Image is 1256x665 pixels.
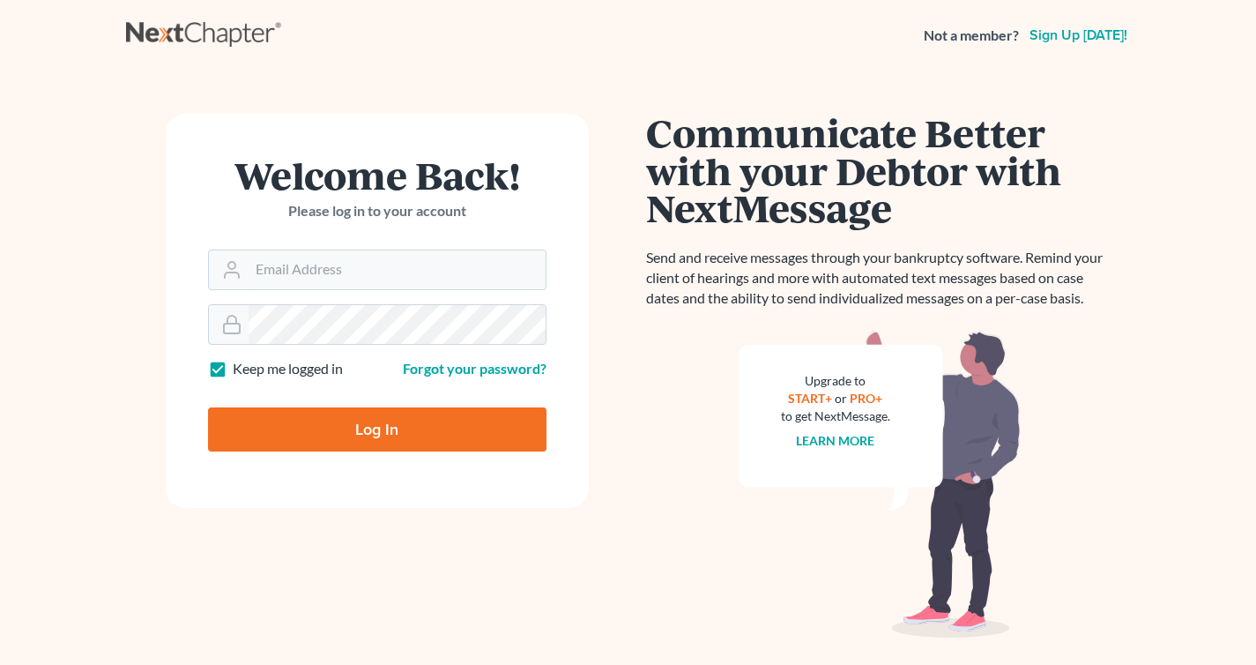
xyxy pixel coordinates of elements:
div: to get NextMessage. [781,407,890,425]
h1: Welcome Back! [208,156,546,194]
strong: Not a member? [924,26,1019,46]
a: Forgot your password? [403,360,546,377]
p: Please log in to your account [208,201,546,221]
a: PRO+ [850,391,882,406]
input: Email Address [249,250,546,289]
p: Send and receive messages through your bankruptcy software. Remind your client of hearings and mo... [646,248,1113,309]
img: nextmessage_bg-59042aed3d76b12b5cd301f8e5b87938c9018125f34e5fa2b7a6b67550977c72.svg [739,330,1021,639]
a: Learn more [796,433,874,448]
div: Upgrade to [781,372,890,390]
input: Log In [208,407,546,452]
h1: Communicate Better with your Debtor with NextMessage [646,114,1113,227]
a: START+ [788,391,832,406]
a: Sign up [DATE]! [1026,28,1131,42]
label: Keep me logged in [233,359,343,379]
span: or [835,391,847,406]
